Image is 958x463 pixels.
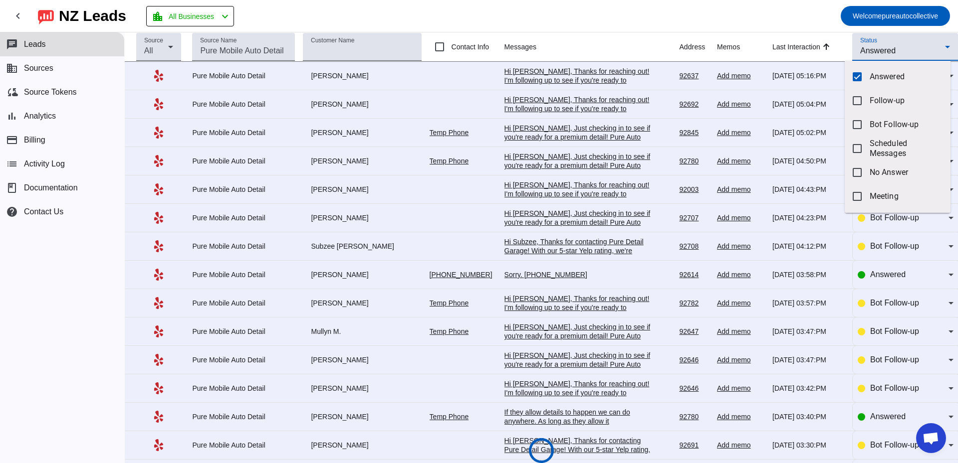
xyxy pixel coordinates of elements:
[870,72,943,82] span: Answered
[870,120,943,130] span: Bot Follow-up
[870,96,943,106] span: Follow-up
[870,191,943,201] span: Meeting
[870,139,943,158] span: Scheduled Messages
[870,167,943,177] span: No Answer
